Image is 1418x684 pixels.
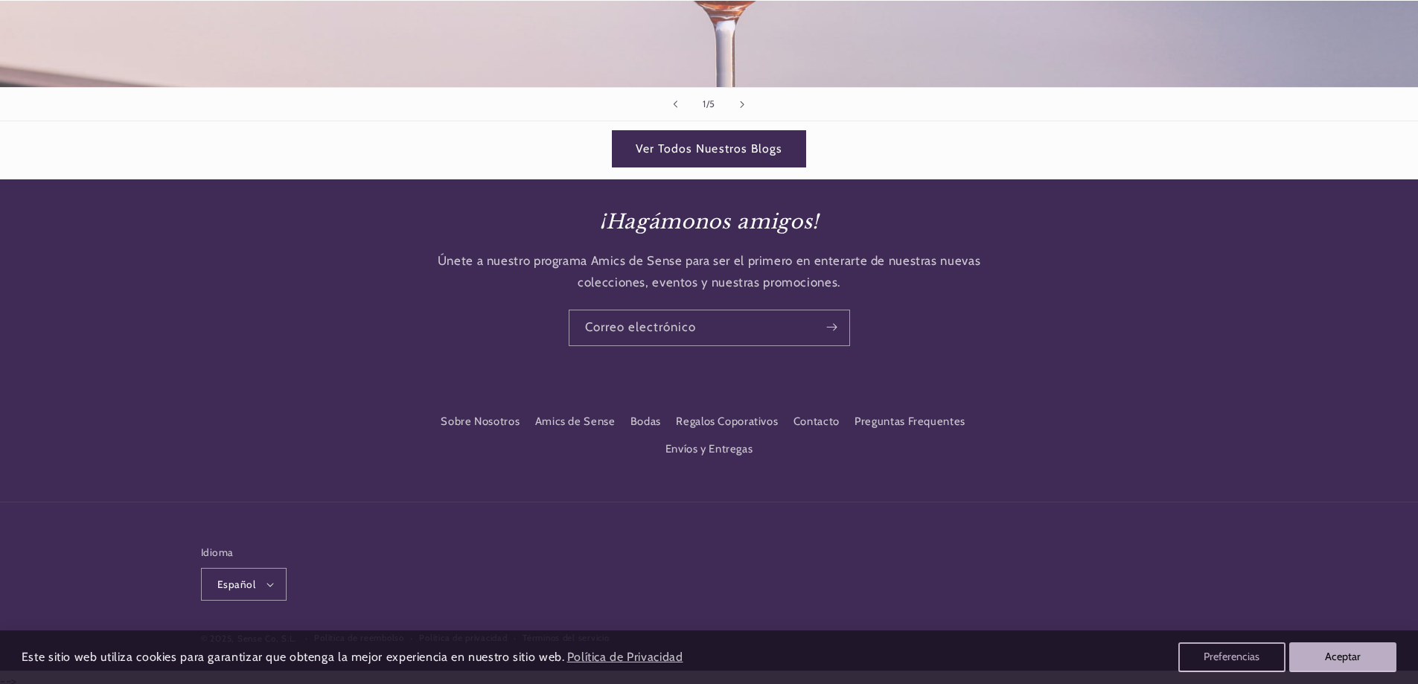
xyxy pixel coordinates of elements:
[564,645,685,671] a: Política de Privacidad (opens in a new tab)
[855,409,965,435] a: Preguntas Frequentes
[665,435,753,462] a: Envíos y Entregas
[1178,642,1286,672] button: Preferencias
[201,568,287,601] button: Español
[793,409,840,435] a: Contacto
[814,310,849,346] button: Suscribirse
[612,130,805,167] a: Ver Todos Nuestros Blogs
[726,88,759,121] button: Diapositiva siguiente
[599,209,819,234] em: ¡Hagámonos amigos!
[659,88,692,121] button: Diapositiva anterior
[217,577,255,592] span: Español
[201,545,287,560] h2: Idioma
[676,409,778,435] a: Regalos Coporativos
[435,250,983,294] p: Únete a nuestro programa Amics de Sense para ser el primero en enterarte de nuestras nuevas colec...
[535,409,616,435] a: Amics de Sense
[1289,642,1396,672] button: Aceptar
[703,97,706,112] span: 1
[706,97,710,112] span: /
[441,412,520,435] a: Sobre Nosotros
[22,650,565,664] span: Este sitio web utiliza cookies para garantizar que obtenga la mejor experiencia en nuestro sitio ...
[630,409,661,435] a: Bodas
[709,97,715,112] span: 5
